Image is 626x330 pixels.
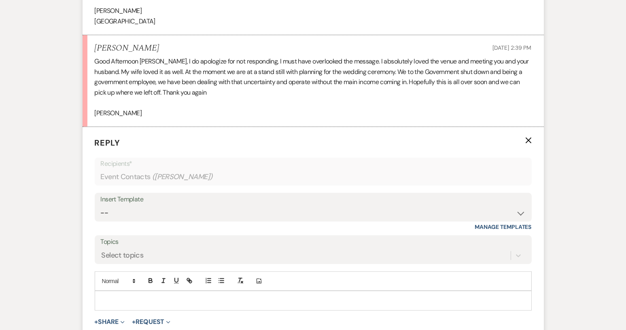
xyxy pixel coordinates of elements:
p: [PERSON_NAME] [95,6,532,16]
p: Good Afternoon [PERSON_NAME], I do apologize for not responding, I must have overlooked the messa... [95,56,532,97]
p: [GEOGRAPHIC_DATA] [95,16,532,27]
span: + [132,319,136,325]
span: + [95,319,98,325]
a: Manage Templates [475,223,532,231]
p: [PERSON_NAME] [95,108,532,118]
label: Topics [101,236,526,248]
h5: [PERSON_NAME] [95,43,159,53]
span: ( [PERSON_NAME] ) [152,171,213,182]
button: Request [132,319,170,325]
span: [DATE] 2:39 PM [492,44,531,51]
div: Select topics [102,250,144,261]
span: Reply [95,137,121,148]
div: Event Contacts [101,169,526,185]
p: Recipients* [101,159,526,169]
button: Share [95,319,125,325]
div: Insert Template [101,194,526,205]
